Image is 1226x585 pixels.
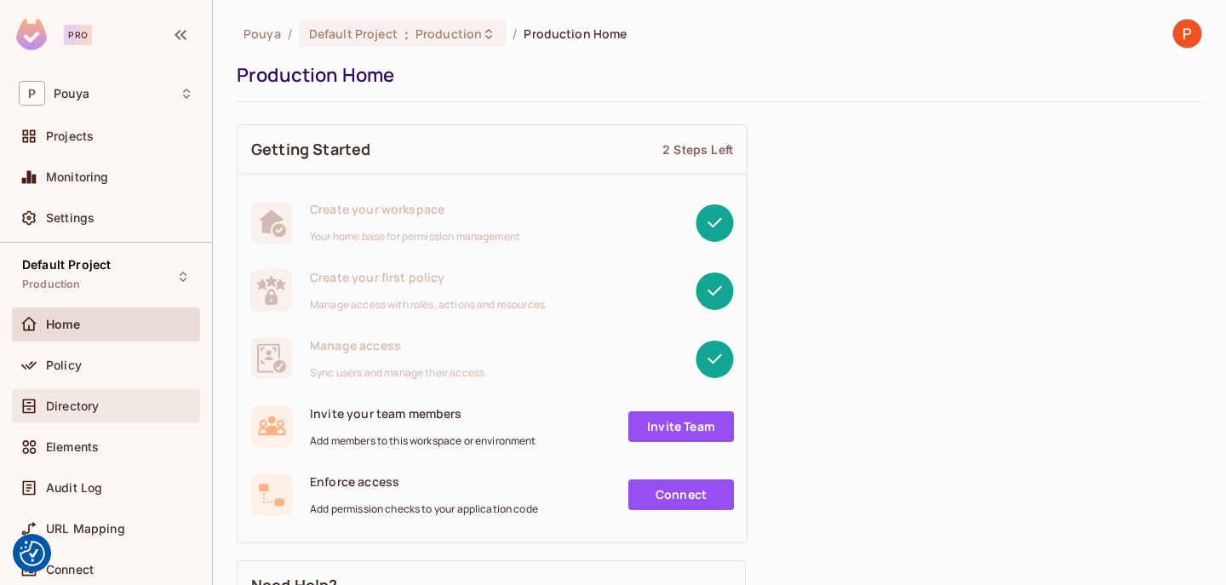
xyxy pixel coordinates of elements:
a: Invite Team [628,411,734,442]
a: Connect [628,479,734,510]
span: URL Mapping [46,522,125,536]
img: SReyMgAAAABJRU5ErkJggg== [16,19,47,50]
div: Production Home [237,62,1194,88]
span: Production Home [524,26,627,42]
span: Home [46,318,81,331]
div: Pro [64,25,92,45]
span: Projects [46,129,94,143]
span: : [404,27,410,41]
span: Getting Started [251,139,370,160]
span: Workspace: Pouya [54,87,89,100]
span: Default Project [22,258,111,272]
span: Audit Log [46,481,102,495]
img: Revisit consent button [20,541,45,566]
span: Add permission checks to your application code [310,502,538,516]
li: / [513,26,517,42]
span: Create your first policy [310,269,545,285]
span: Production [415,26,482,42]
span: Manage access with roles, actions and resources [310,298,545,312]
span: Your home base for permission management [310,230,520,244]
span: Invite your team members [310,405,536,422]
span: Sync users and manage their access [310,366,484,380]
span: Elements [46,440,99,454]
span: Monitoring [46,170,109,184]
span: Directory [46,399,99,413]
span: Create your workspace [310,201,520,217]
span: P [19,81,45,106]
span: Policy [46,358,82,372]
span: Production [22,278,81,291]
span: Enforce access [310,473,538,490]
img: Pouya Xo [1173,20,1201,48]
span: Default Project [309,26,398,42]
div: 2 Steps Left [662,141,733,158]
span: Manage access [310,337,484,353]
button: Consent Preferences [20,541,45,566]
span: Connect [46,563,94,576]
li: / [288,26,292,42]
span: Add members to this workspace or environment [310,434,536,448]
span: Settings [46,211,95,225]
span: the active workspace [243,26,281,42]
